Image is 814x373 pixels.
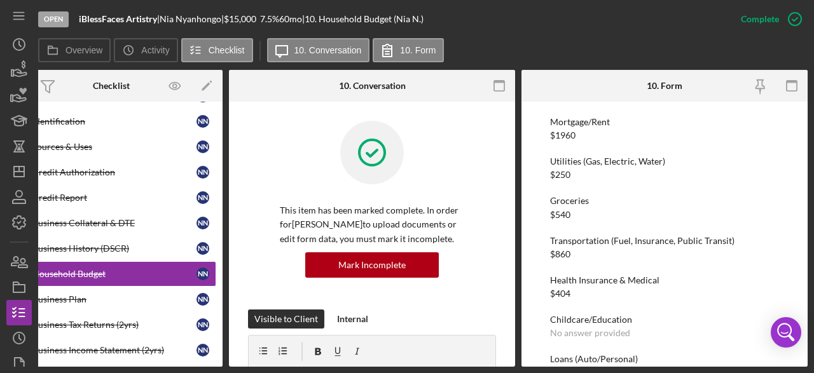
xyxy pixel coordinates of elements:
[550,249,570,259] div: $860
[32,167,197,177] div: Credit Authorization
[6,159,216,185] a: Credit AuthorizationNN
[224,13,256,24] span: $15,000
[305,252,439,278] button: Mark Incomplete
[32,320,197,330] div: Business Tax Returns (2yrs)
[197,140,209,153] div: N N
[248,309,324,329] button: Visible to Client
[160,14,224,24] div: Nia Nyanhongo |
[338,252,406,278] div: Mark Incomplete
[32,294,197,304] div: Business Plan
[647,81,682,91] div: 10. Form
[32,218,197,228] div: Business Collateral & DTE
[197,318,209,331] div: N N
[267,38,370,62] button: 10. Conversation
[279,14,302,24] div: 60 mo
[550,328,630,338] div: No answer provided
[209,45,245,55] label: Checklist
[32,269,197,279] div: Household Budget
[6,210,216,236] a: Business Collateral & DTENN
[550,236,779,246] div: Transportation (Fuel, Insurance, Public Transit)
[141,45,169,55] label: Activity
[771,317,801,348] div: Open Intercom Messenger
[6,261,216,287] a: Household BudgetNN
[6,109,216,134] a: IdentificationNN
[197,268,209,280] div: N N
[550,275,779,285] div: Health Insurance & Medical
[550,117,779,127] div: Mortgage/Rent
[302,14,424,24] div: | 10. Household Budget (Nia N.)
[339,81,406,91] div: 10. Conversation
[181,38,253,62] button: Checklist
[550,156,779,166] div: Utilities (Gas, Electric, Water)
[550,354,779,364] div: Loans (Auto/Personal)
[32,345,197,355] div: Business Income Statement (2yrs)
[6,337,216,363] a: Business Income Statement (2yrs)NN
[254,309,318,329] div: Visible to Client
[550,170,570,180] div: $250
[260,14,279,24] div: 7.5 %
[79,13,157,24] b: iBlessFaces Artistry
[38,38,111,62] button: Overview
[197,242,209,255] div: N N
[741,6,779,32] div: Complete
[373,38,444,62] button: 10. Form
[32,116,197,126] div: Identification
[6,185,216,210] a: Credit ReportNN
[280,203,464,246] p: This item has been marked complete. In order for [PERSON_NAME] to upload documents or edit form d...
[197,166,209,179] div: N N
[32,193,197,203] div: Credit Report
[32,142,197,152] div: Sources & Uses
[79,14,160,24] div: |
[550,196,779,206] div: Groceries
[294,45,362,55] label: 10. Conversation
[197,115,209,128] div: N N
[38,11,69,27] div: Open
[93,81,130,91] div: Checklist
[550,315,779,325] div: Childcare/Education
[197,293,209,306] div: N N
[550,210,570,220] div: $540
[728,6,808,32] button: Complete
[6,236,216,261] a: Business History (DSCR)NN
[197,191,209,204] div: N N
[400,45,436,55] label: 10. Form
[331,309,375,329] button: Internal
[32,243,197,254] div: Business History (DSCR)
[197,217,209,229] div: N N
[550,288,570,299] div: $404
[6,134,216,159] a: Sources & UsesNN
[197,344,209,356] div: N N
[6,287,216,312] a: Business PlanNN
[550,130,576,140] div: $1960
[6,312,216,337] a: Business Tax Returns (2yrs)NN
[114,38,177,62] button: Activity
[337,309,368,329] div: Internal
[66,45,102,55] label: Overview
